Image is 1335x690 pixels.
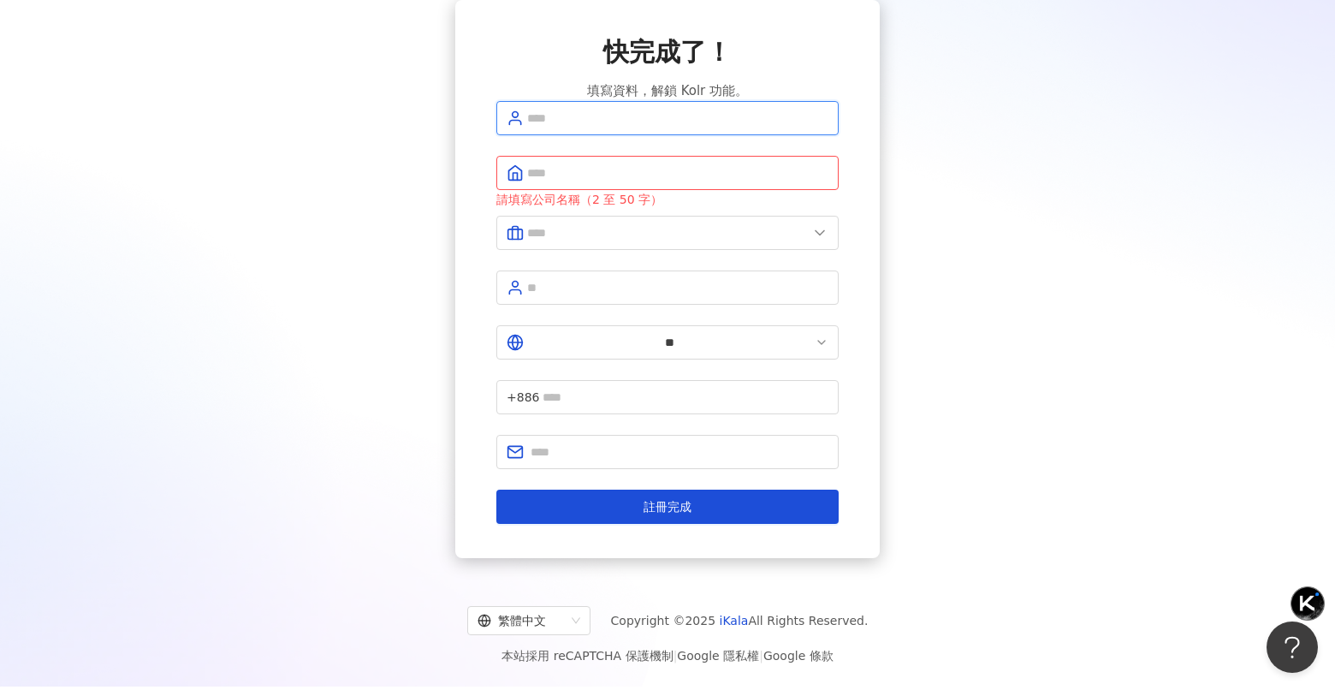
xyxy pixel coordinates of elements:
span: Copyright © 2025 All Rights Reserved. [611,610,869,631]
span: 快完成了！ [603,34,732,70]
a: Google 條款 [763,649,834,663]
div: 請填寫公司名稱（2 至 50 字） [496,190,839,209]
span: | [673,649,678,663]
span: | [759,649,763,663]
a: Google 隱私權 [677,649,759,663]
a: iKala [720,614,749,628]
button: 註冊完成 [496,490,839,524]
span: 本站採用 reCAPTCHA 保護機制 [501,645,833,666]
span: 註冊完成 [644,500,691,514]
span: +886 [507,388,539,407]
div: 繁體中文 [478,607,565,634]
span: 填寫資料，解鎖 Kolr 功能。 [587,80,748,101]
iframe: Help Scout Beacon - Open [1267,622,1318,673]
